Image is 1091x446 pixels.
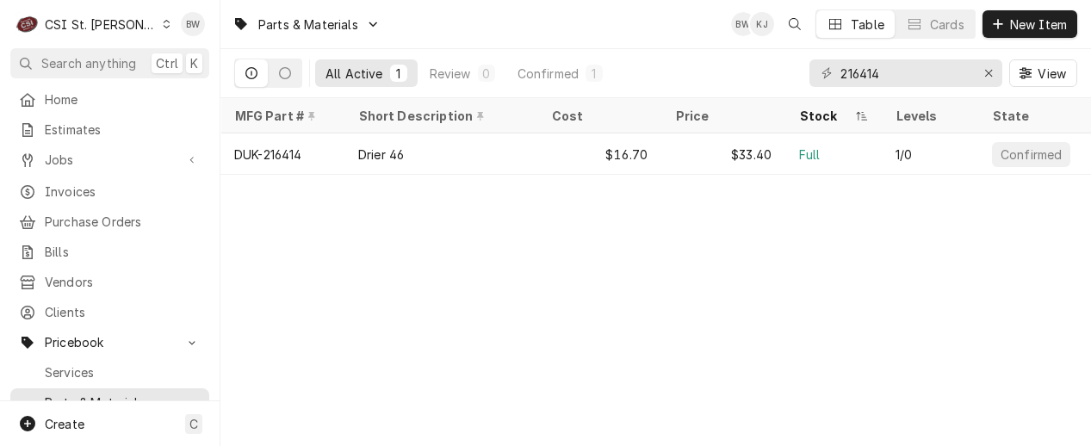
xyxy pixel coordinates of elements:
[10,268,209,296] a: Vendors
[999,146,1063,164] div: Confirmed
[750,12,774,36] div: KJ
[41,54,136,72] span: Search anything
[226,10,387,39] a: Go to Parts & Materials
[358,146,404,164] div: Drier 46
[930,15,964,34] div: Cards
[181,12,205,36] div: BW
[45,417,84,431] span: Create
[156,54,178,72] span: Ctrl
[731,12,755,36] div: Brad Wicks's Avatar
[1007,15,1070,34] span: New Item
[234,146,302,164] div: DUK-216414
[983,10,1077,38] button: New Item
[45,393,201,412] span: Parts & Materials
[234,107,327,125] div: MFG Part #
[45,333,175,351] span: Pricebook
[840,59,970,87] input: Keyword search
[10,238,209,266] a: Bills
[589,65,599,83] div: 1
[781,10,809,38] button: Open search
[189,415,198,433] span: C
[45,213,201,231] span: Purchase Orders
[10,48,209,78] button: Search anythingCtrlK
[190,54,198,72] span: K
[1034,65,1069,83] span: View
[430,65,471,83] div: Review
[851,15,884,34] div: Table
[10,328,209,356] a: Go to Pricebook
[15,12,40,36] div: CSI St. Louis's Avatar
[1009,59,1077,87] button: View
[45,90,201,108] span: Home
[45,273,201,291] span: Vendors
[394,65,404,83] div: 1
[10,85,209,114] a: Home
[10,388,209,417] a: Parts & Materials
[45,151,175,169] span: Jobs
[10,208,209,236] a: Purchase Orders
[45,183,201,201] span: Invoices
[481,65,492,83] div: 0
[750,12,774,36] div: Ken Jiricek's Avatar
[799,107,851,125] div: Stock
[358,107,520,125] div: Short Description
[10,298,209,326] a: Clients
[992,107,1071,125] div: State
[537,133,661,175] div: $16.70
[551,107,644,125] div: Cost
[518,65,579,83] div: Confirmed
[896,146,912,164] div: 1/0
[10,358,209,387] a: Services
[975,59,1002,87] button: Erase input
[45,303,201,321] span: Clients
[45,121,201,139] span: Estimates
[45,15,157,34] div: CSI St. [PERSON_NAME]
[45,243,201,261] span: Bills
[10,177,209,206] a: Invoices
[258,15,358,34] span: Parts & Materials
[799,146,821,164] div: Full
[10,115,209,144] a: Estimates
[661,133,785,175] div: $33.40
[45,363,201,381] span: Services
[15,12,40,36] div: C
[731,12,755,36] div: BW
[675,107,768,125] div: Price
[10,146,209,174] a: Go to Jobs
[896,107,961,125] div: Levels
[181,12,205,36] div: Brad Wicks's Avatar
[325,65,383,83] div: All Active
